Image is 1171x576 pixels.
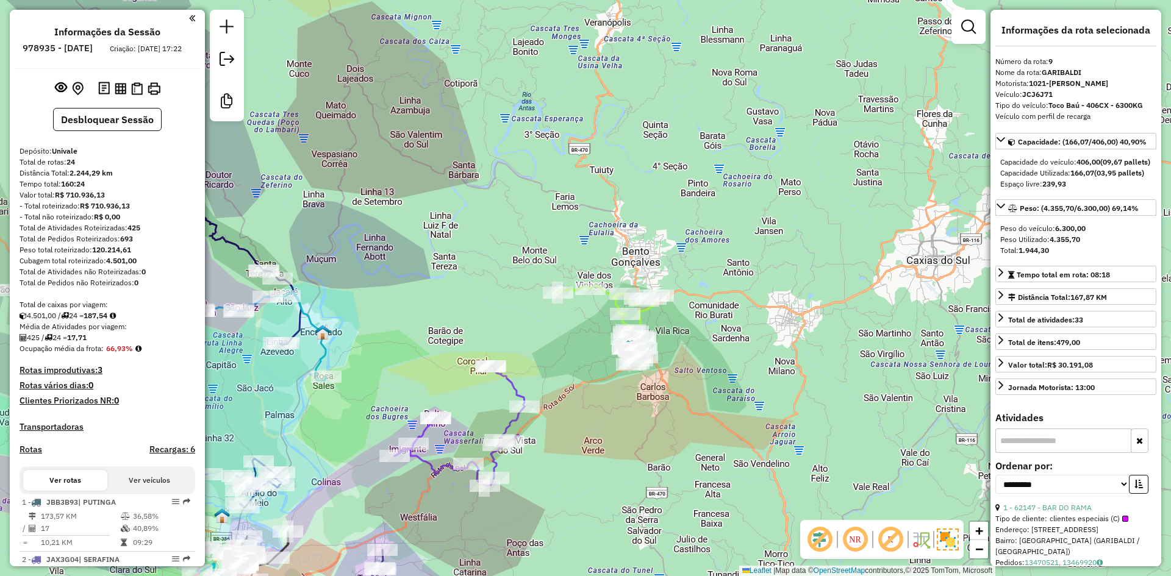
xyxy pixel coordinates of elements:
[1056,338,1080,347] strong: 479,00
[814,566,865,575] a: OpenStreetMap
[107,470,192,491] button: Ver veículos
[995,24,1156,36] h4: Informações da rota selecionada
[1000,245,1151,256] div: Total:
[995,266,1156,282] a: Tempo total em rota: 08:18
[145,80,163,98] button: Imprimir Rotas
[20,396,195,406] h4: Clientes Priorizados NR:
[20,422,195,432] h4: Transportadoras
[129,80,145,98] button: Visualizar Romaneio
[1017,270,1110,279] span: Tempo total em rota: 08:18
[1055,224,1086,233] strong: 6.300,00
[975,541,983,556] span: −
[215,47,239,74] a: Exportar sessão
[23,43,93,54] h6: 978935 - [DATE]
[995,56,1156,67] div: Número da rota:
[112,80,129,96] button: Visualizar relatório de Roteirização
[995,333,1156,350] a: Total de itens:479,00
[1008,337,1080,348] div: Total de itens:
[66,157,75,166] strong: 24
[1029,79,1108,88] strong: 1021-[PERSON_NAME]
[20,321,195,332] div: Média de Atividades por viagem:
[215,89,239,116] a: Criar modelo
[1075,315,1083,324] strong: 33
[995,412,1156,424] h4: Atividades
[40,510,120,522] td: 173,57 KM
[995,356,1156,372] a: Valor total:R$ 30.191,08
[1047,360,1093,369] strong: R$ 30.191,08
[1018,137,1147,146] span: Capacidade: (166,07/406,00) 40,90%
[20,146,195,157] div: Depósito:
[20,277,195,288] div: Total de Pedidos não Roteirizados:
[956,15,981,39] a: Exibir filtros
[214,508,230,524] img: ARROIO DO MEIO
[40,522,120,535] td: 17
[20,299,195,310] div: Total de caixas por viagem:
[1042,179,1066,188] strong: 239,93
[114,395,119,406] strong: 0
[121,525,130,532] i: % de utilização da cubagem
[20,332,195,343] div: 425 / 24 =
[134,278,138,287] strong: 0
[20,444,42,455] a: Rotas
[29,513,36,520] i: Distância Total
[20,233,195,244] div: Total de Pedidos Roteirizados:
[20,190,195,201] div: Valor total:
[54,26,160,38] h4: Informações da Sessão
[67,333,87,342] strong: 17,71
[20,310,195,321] div: 4.501,00 / 24 =
[1000,179,1151,190] div: Espaço livre:
[876,525,905,554] span: Exibir rótulo
[22,522,28,535] td: /
[970,522,988,540] a: Zoom in
[70,79,86,98] button: Centralizar mapa no depósito ou ponto de apoio
[620,340,636,355] img: Garibaldi
[84,311,107,320] strong: 187,54
[995,535,1156,557] div: Bairro: [GEOGRAPHIC_DATA] (GARIBALDI / [GEOGRAPHIC_DATA])
[995,557,1156,568] div: Pedidos:
[20,212,195,222] div: - Total não roteirizado:
[1020,204,1139,213] span: Peso: (4.355,70/6.300,00) 69,14%
[79,555,120,564] span: | SERAFINA
[1008,360,1093,371] div: Valor total:
[46,555,79,564] span: JAX3G04
[45,334,52,341] i: Total de rotas
[1022,90,1053,99] strong: JCJ6J71
[1000,224,1086,233] span: Peso do veículo:
[20,312,27,319] i: Cubagem total roteirizado
[98,364,102,375] strong: 3
[995,100,1156,111] div: Tipo do veículo:
[1050,513,1128,524] span: clientes especiais (C)
[70,168,113,177] strong: 2.244,29 km
[183,555,190,563] em: Rota exportada
[739,566,995,576] div: Map data © contributors,© 2025 TomTom, Microsoft
[315,324,331,340] img: Encantado
[20,266,195,277] div: Total de Atividades não Roteirizadas:
[22,497,116,507] span: 1 -
[805,525,834,554] span: Exibir deslocamento
[20,222,195,233] div: Total de Atividades Roteirizadas:
[995,152,1156,194] div: Capacidade: (166,07/406,00) 40,90%
[995,89,1156,100] div: Veículo:
[96,79,112,98] button: Logs desbloquear sessão
[61,312,69,319] i: Total de rotas
[22,555,120,564] span: 2 -
[29,525,36,532] i: Total de Atividades
[1048,57,1053,66] strong: 9
[149,444,195,455] h4: Recargas: 6
[840,525,870,554] span: Ocultar NR
[121,539,127,546] i: Tempo total em rota
[975,523,983,538] span: +
[135,345,141,352] em: Média calculada utilizando a maior ocupação (%Peso ou %Cubagem) de cada rota da sessão. Rotas cro...
[23,470,107,491] button: Ver rotas
[110,312,116,319] i: Meta Caixas/viagem: 1,00 Diferença: 186,54
[88,380,93,391] strong: 0
[1070,293,1107,302] span: 167,87 KM
[61,179,85,188] strong: 160:24
[1003,503,1092,512] a: 1 - 62147 - BAR DO RAMA
[995,288,1156,305] a: Distância Total:167,87 KM
[92,245,131,254] strong: 120.214,61
[215,15,239,42] a: Nova sessão e pesquisa
[1008,292,1107,303] div: Distância Total:
[1097,559,1103,566] i: Observações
